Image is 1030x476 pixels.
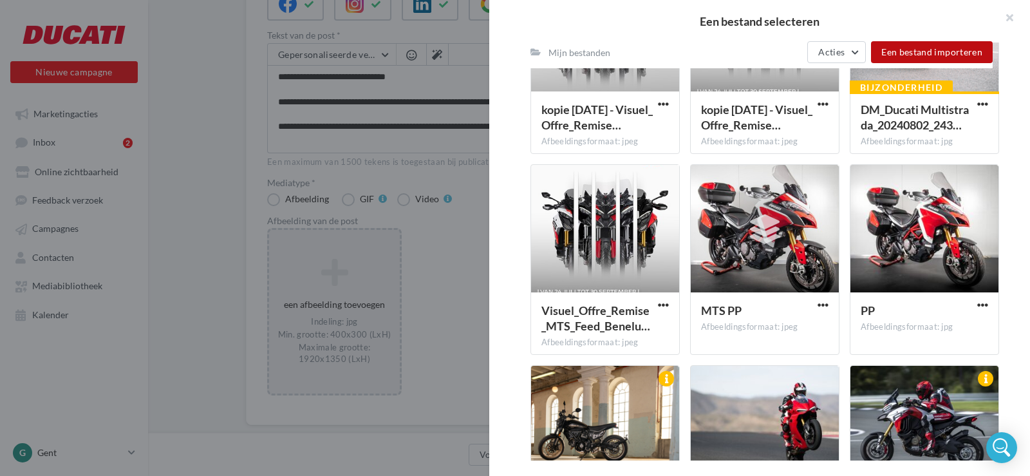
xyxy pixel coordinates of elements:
h2: Een bestand selecteren [510,15,1009,27]
span: Acties [818,46,845,57]
span: PP [861,303,875,318]
div: Afbeeldingsformaat: jpg [861,321,988,333]
span: Een bestand importeren [881,46,982,57]
span: MTS PP [701,303,742,318]
span: Visuel_Offre_Remise_MTS_Feed_Benelux NL [541,303,650,333]
div: Open Intercom Messenger [986,432,1017,463]
span: kopie 30-08-2025 - Visuel_Offre_Remise_MTS_Story_Benelux NL [541,102,653,132]
div: Afbeeldingsformaat: jpeg [541,337,669,348]
div: Afbeeldingsformaat: jpeg [701,136,829,148]
div: Bijzonderheid [850,81,953,95]
span: DM_Ducati Multistrada_20240802_24301_UC682500 [861,102,969,132]
div: Mijn bestanden [548,46,610,59]
button: Acties [807,41,866,63]
div: Afbeeldingsformaat: jpeg [701,321,829,333]
div: Afbeeldingsformaat: jpeg [541,136,669,148]
button: Een bestand importeren [871,41,993,63]
div: Afbeeldingsformaat: jpg [861,136,988,148]
span: kopie 30-08-2025 - Visuel_Offre_Remise_MTS_Feed_Benelux NL [701,102,812,132]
